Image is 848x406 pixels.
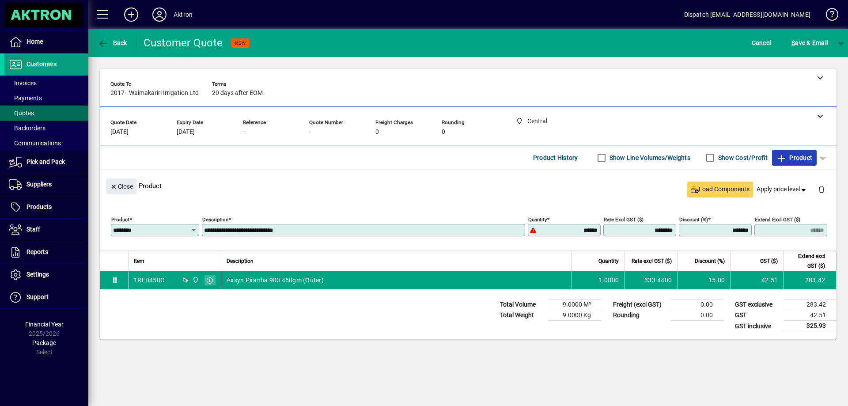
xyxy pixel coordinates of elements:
[753,182,811,197] button: Apply price level
[630,276,672,285] div: 333.4400
[26,181,52,188] span: Suppliers
[95,35,129,51] button: Back
[791,39,795,46] span: S
[608,153,690,162] label: Show Line Volumes/Weights
[26,293,49,300] span: Support
[4,136,88,151] a: Communications
[760,256,778,266] span: GST ($)
[110,129,129,136] span: [DATE]
[4,196,88,218] a: Products
[4,91,88,106] a: Payments
[679,216,708,223] mat-label: Discount (%)
[26,248,48,255] span: Reports
[750,35,773,51] button: Cancel
[174,8,193,22] div: Aktron
[684,8,810,22] div: Dispatch [EMAIL_ADDRESS][DOMAIN_NAME]
[695,256,725,266] span: Discount (%)
[609,300,670,310] td: Freight (excl GST)
[100,170,837,202] div: Product
[26,203,52,210] span: Products
[632,256,672,266] span: Rate excl GST ($)
[784,321,837,332] td: 325.93
[549,310,602,321] td: 9.0000 Kg
[134,256,144,266] span: Item
[104,182,139,190] app-page-header-button: Close
[549,300,602,310] td: 9.0000 M³
[670,300,723,310] td: 0.00
[106,178,136,194] button: Close
[26,271,49,278] span: Settings
[4,121,88,136] a: Backorders
[26,226,40,233] span: Staff
[533,151,578,165] span: Product History
[190,275,200,285] span: Central
[4,174,88,196] a: Suppliers
[772,150,817,166] button: Product
[731,310,784,321] td: GST
[599,276,619,285] span: 1.0000
[789,251,825,271] span: Extend excl GST ($)
[9,80,37,87] span: Invoices
[243,129,245,136] span: -
[202,216,228,223] mat-label: Description
[26,61,57,68] span: Customers
[26,38,43,45] span: Home
[784,300,837,310] td: 283.42
[528,216,547,223] mat-label: Quantity
[787,35,832,51] button: Save & Email
[791,36,828,50] span: ave & Email
[4,106,88,121] a: Quotes
[730,271,783,289] td: 42.51
[9,110,34,117] span: Quotes
[496,310,549,321] td: Total Weight
[110,90,199,97] span: 2017 - Waimakariri Irrigation Ltd
[111,216,129,223] mat-label: Product
[691,185,750,194] span: Load Components
[375,129,379,136] span: 0
[9,140,61,147] span: Communications
[212,90,263,97] span: 20 days after EOM
[609,310,670,321] td: Rounding
[752,36,771,50] span: Cancel
[716,153,768,162] label: Show Cost/Profit
[32,339,56,346] span: Package
[9,125,45,132] span: Backorders
[227,256,254,266] span: Description
[811,185,832,193] app-page-header-button: Delete
[309,129,311,136] span: -
[144,36,223,50] div: Customer Quote
[4,31,88,53] a: Home
[134,276,165,285] div: 1RED450O
[496,300,549,310] td: Total Volume
[227,276,324,285] span: Axsyn Piranha 900 450gm (Outer)
[776,151,812,165] span: Product
[98,39,127,46] span: Back
[598,256,619,266] span: Quantity
[235,40,246,46] span: NEW
[670,310,723,321] td: 0.00
[26,158,65,165] span: Pick and Pack
[4,76,88,91] a: Invoices
[145,7,174,23] button: Profile
[117,7,145,23] button: Add
[4,286,88,308] a: Support
[811,178,832,200] button: Delete
[731,321,784,332] td: GST inclusive
[9,95,42,102] span: Payments
[530,150,582,166] button: Product History
[677,271,730,289] td: 15.00
[784,310,837,321] td: 42.51
[731,300,784,310] td: GST exclusive
[4,151,88,173] a: Pick and Pack
[88,35,137,51] app-page-header-button: Back
[4,241,88,263] a: Reports
[177,129,195,136] span: [DATE]
[757,185,808,194] span: Apply price level
[687,182,753,197] button: Load Components
[819,2,837,30] a: Knowledge Base
[25,321,64,328] span: Financial Year
[110,179,133,194] span: Close
[442,129,445,136] span: 0
[783,271,836,289] td: 283.42
[604,216,644,223] mat-label: Rate excl GST ($)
